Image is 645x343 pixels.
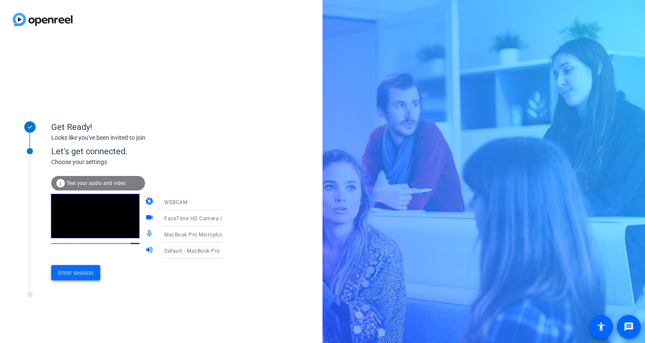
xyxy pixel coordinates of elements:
[67,180,126,186] span: Test your audio and video
[51,265,100,280] button: Enter session
[164,231,251,238] span: MacBook Pro Microphone (Built-in)
[164,215,252,222] span: FaceTime HD Camera (2C0E:82E3)
[145,197,155,207] mat-icon: camera
[51,145,239,158] div: Let's get connected.
[145,245,155,256] mat-icon: volume_up
[596,322,606,332] mat-icon: accessibility
[51,158,239,167] div: Choose your settings
[58,268,93,277] span: Enter session
[51,121,222,133] div: Get Ready!
[55,178,66,188] mat-icon: info
[51,133,222,142] div: Looks like you've been invited to join
[145,213,155,223] mat-icon: videocam
[164,247,267,254] span: Default - MacBook Pro Speakers (Built-in)
[164,199,187,205] span: WEBCAM
[145,229,155,239] mat-icon: mic_none
[624,322,634,332] mat-icon: message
